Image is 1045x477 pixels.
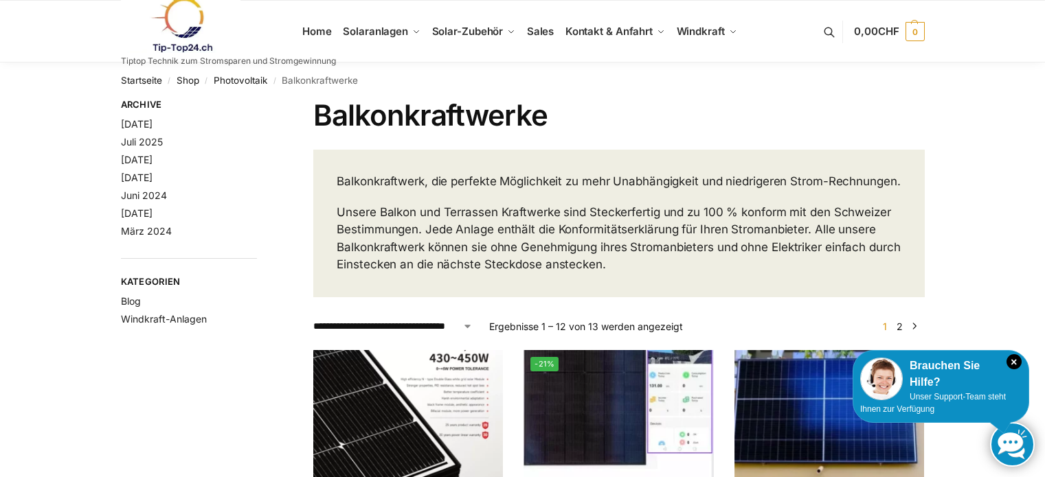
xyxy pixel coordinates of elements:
span: Solar-Zubehör [432,25,504,38]
a: Shop [177,75,199,86]
i: Schließen [1007,354,1022,369]
p: Balkonkraftwerk, die perfekte Möglichkeit zu mehr Unabhängigkeit und niedrigeren Strom-Rechnungen. [337,173,901,191]
p: Ergebnisse 1 – 12 von 13 werden angezeigt [489,319,683,334]
a: [DATE] [121,172,153,183]
a: Kontakt & Anfahrt [559,1,671,62]
span: Windkraft [677,25,725,38]
span: 0,00 [854,25,899,38]
span: Archive [121,98,258,112]
a: [DATE] [121,118,153,130]
span: Kategorien [121,275,258,289]
a: Solaranlagen [337,1,426,62]
p: Unsere Balkon und Terrassen Kraftwerke sind Steckerfertig und zu 100 % konform mit den Schweizer ... [337,204,901,274]
a: [DATE] [121,154,153,165]
span: / [199,75,214,86]
span: Kontakt & Anfahrt [565,25,653,38]
span: Sales [527,25,554,38]
span: 0 [906,22,925,41]
span: CHF [878,25,899,38]
img: Customer service [860,358,903,400]
a: Solar-Zubehör [426,1,521,62]
div: Brauchen Sie Hilfe? [860,358,1022,391]
a: Sales [521,1,559,62]
a: Seite 2 [893,321,906,332]
a: 0,00CHF 0 [854,11,924,52]
span: / [267,75,282,86]
a: Windkraft [671,1,743,62]
button: Close filters [257,99,265,114]
a: Windkraft-Anlagen [121,313,207,325]
span: Unser Support-Team steht Ihnen zur Verfügung [860,392,1006,414]
span: / [162,75,177,86]
a: Juli 2025 [121,136,163,148]
a: Blog [121,295,141,307]
a: Photovoltaik [214,75,267,86]
nav: Breadcrumb [121,62,925,98]
nav: Produkt-Seitennummerierung [875,319,924,334]
a: Startseite [121,75,162,86]
p: Tiptop Technik zum Stromsparen und Stromgewinnung [121,57,336,65]
span: Solaranlagen [343,25,408,38]
a: Juni 2024 [121,189,167,201]
span: Seite 1 [879,321,890,332]
a: [DATE] [121,207,153,219]
a: März 2024 [121,225,172,237]
a: → [909,319,919,334]
h1: Balkonkraftwerke [313,98,924,132]
select: Shop-Reihenfolge [313,319,473,334]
